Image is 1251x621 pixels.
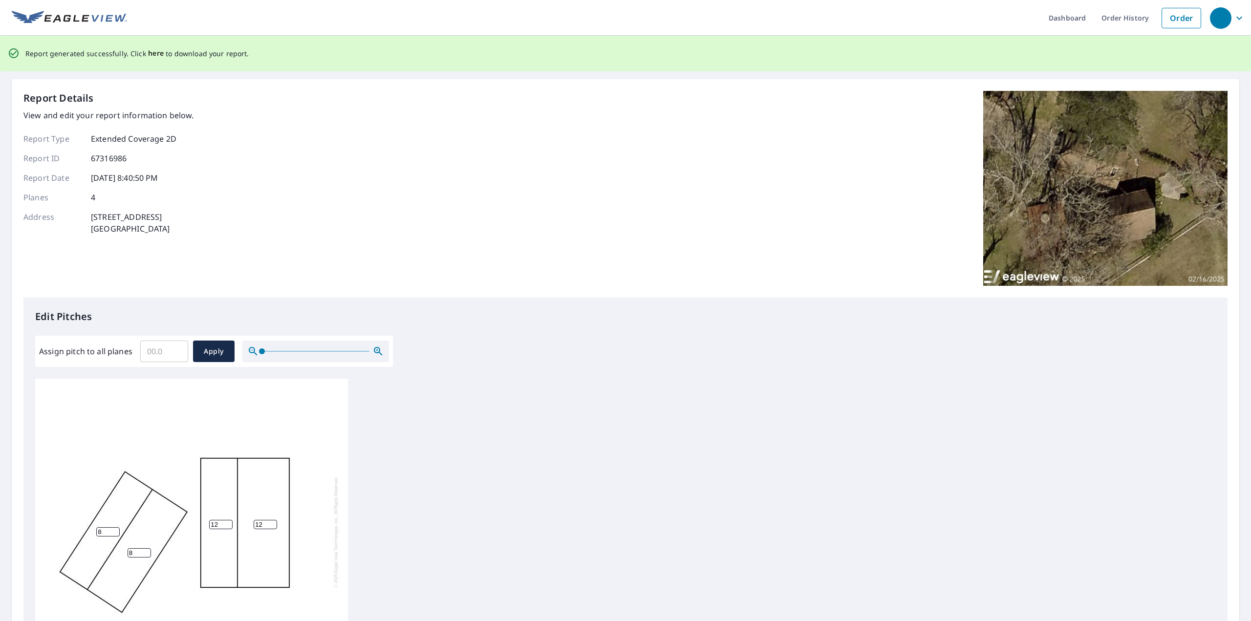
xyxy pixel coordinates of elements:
[140,338,188,365] input: 00.0
[23,172,82,184] p: Report Date
[39,345,132,357] label: Assign pitch to all planes
[91,133,176,145] p: Extended Coverage 2D
[91,211,170,235] p: [STREET_ADDRESS] [GEOGRAPHIC_DATA]
[23,211,82,235] p: Address
[25,47,249,60] p: Report generated successfully. Click to download your report.
[12,11,127,25] img: EV Logo
[983,91,1228,286] img: Top image
[23,133,82,145] p: Report Type
[35,309,1216,324] p: Edit Pitches
[23,152,82,164] p: Report ID
[148,47,164,60] button: here
[23,91,94,106] p: Report Details
[1162,8,1201,28] a: Order
[91,152,127,164] p: 67316986
[201,345,227,358] span: Apply
[91,192,95,203] p: 4
[23,109,194,121] p: View and edit your report information below.
[193,341,235,362] button: Apply
[91,172,158,184] p: [DATE] 8:40:50 PM
[23,192,82,203] p: Planes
